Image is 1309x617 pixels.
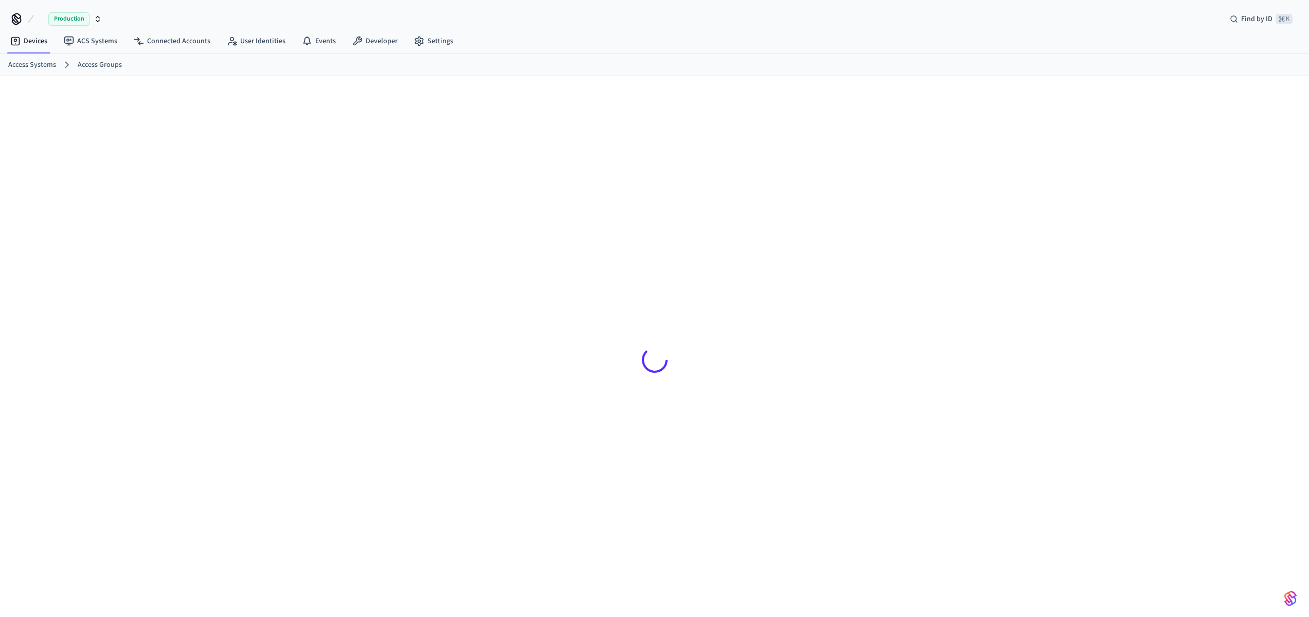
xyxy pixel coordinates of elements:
a: Developer [344,32,406,50]
div: Find by ID⌘ K [1222,10,1301,28]
a: Connected Accounts [125,32,219,50]
a: User Identities [219,32,294,50]
span: Find by ID [1241,14,1272,24]
a: Devices [2,32,56,50]
a: Events [294,32,344,50]
span: ⌘ K [1276,14,1293,24]
a: ACS Systems [56,32,125,50]
a: Settings [406,32,461,50]
span: Production [48,12,89,26]
a: Access Systems [8,60,56,70]
img: SeamLogoGradient.69752ec5.svg [1284,590,1297,607]
a: Access Groups [78,60,122,70]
